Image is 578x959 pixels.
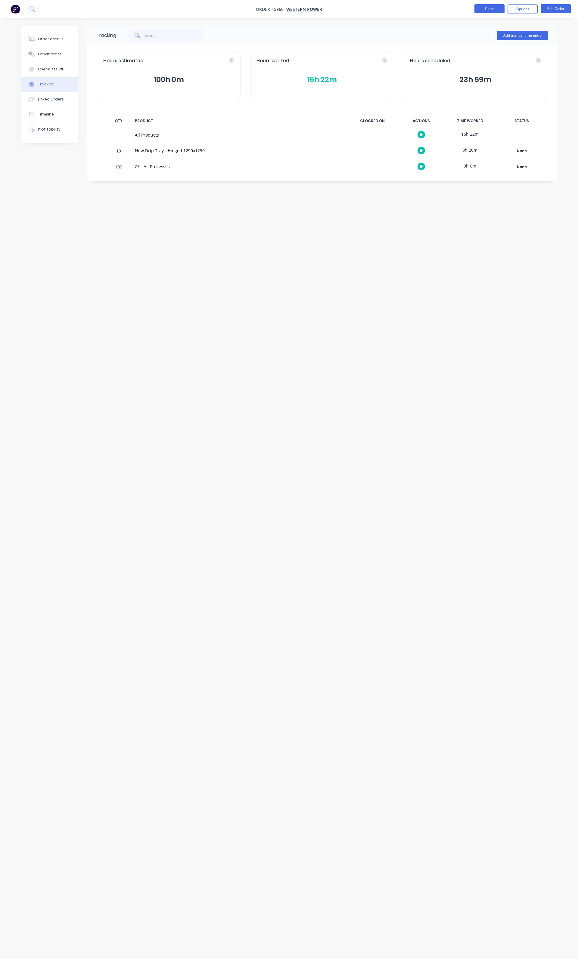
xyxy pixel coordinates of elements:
[447,159,493,173] div: 0h 0m
[350,115,395,127] div: CLOCKED ON
[103,57,144,64] span: Hours estimated
[21,92,78,107] button: Linked Orders
[500,147,544,155] button: None
[447,115,493,127] div: TIME WORKED
[21,32,78,47] button: Order details
[256,74,387,85] button: 16h 22m
[256,57,289,64] span: Hours worked
[38,112,54,117] div: Timeline
[38,36,64,42] div: Order details
[135,163,343,170] div: ZZ - All Processes
[474,4,505,13] button: Close
[135,147,343,154] div: New Drip Tray - Hinged 1290x1290
[497,31,548,40] button: Add manual time entry
[286,6,322,12] a: Western Power
[508,4,538,14] button: Options
[541,4,571,13] button: Edit Order
[500,163,543,171] div: None
[145,29,204,42] input: Search...
[21,47,78,62] button: Collaborate
[135,132,343,138] div: All Products
[131,115,346,127] div: PRODUCT
[256,6,286,12] span: Order #5960 -
[96,32,116,39] div: Tracking
[110,115,128,127] div: QTY
[21,122,78,137] button: Profitability
[38,82,54,87] div: Tracking
[410,74,541,85] button: 23h 59m
[447,143,493,157] div: 9h 20m
[38,127,61,132] div: Profitability
[410,57,450,64] span: Hours scheduled
[11,5,20,14] img: Factory
[38,51,62,57] div: Collaborate
[38,66,64,72] div: Checklists 0/0
[399,115,444,127] div: ACTIONS
[496,115,547,127] div: STATUS
[110,144,128,159] div: 10
[110,160,128,175] div: 100
[21,77,78,92] button: Tracking
[21,62,78,77] button: Checklists 0/0
[38,97,64,102] div: Linked Orders
[103,74,234,85] button: 100h 0m
[447,127,493,141] div: 16h 22m
[500,163,544,171] button: None
[500,147,543,155] div: None
[21,107,78,122] button: Timeline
